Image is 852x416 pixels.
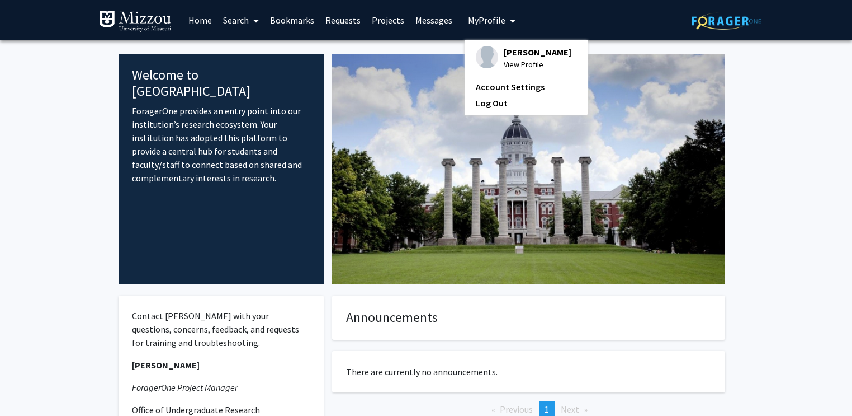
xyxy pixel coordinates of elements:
[132,104,310,185] p: ForagerOne provides an entry point into our institution’s research ecosystem. Your institution ha...
[476,46,571,71] div: Profile Picture[PERSON_NAME]View Profile
[504,46,571,58] span: [PERSON_NAME]
[410,1,458,40] a: Messages
[99,10,172,32] img: University of Missouri Logo
[468,15,505,26] span: My Profile
[500,404,533,415] span: Previous
[476,96,576,110] a: Log Out
[217,1,264,40] a: Search
[132,67,310,100] h4: Welcome to [GEOGRAPHIC_DATA]
[504,58,571,71] span: View Profile
[264,1,320,40] a: Bookmarks
[545,404,549,415] span: 1
[476,46,498,68] img: Profile Picture
[561,404,579,415] span: Next
[346,365,711,378] p: There are currently no announcements.
[183,1,217,40] a: Home
[346,310,711,326] h4: Announcements
[332,54,725,284] img: Cover Image
[320,1,366,40] a: Requests
[8,366,48,408] iframe: Chat
[366,1,410,40] a: Projects
[132,359,200,371] strong: [PERSON_NAME]
[132,309,310,349] p: Contact [PERSON_NAME] with your questions, concerns, feedback, and requests for training and trou...
[476,80,576,94] a: Account Settings
[132,382,238,393] em: ForagerOne Project Manager
[692,12,761,30] img: ForagerOne Logo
